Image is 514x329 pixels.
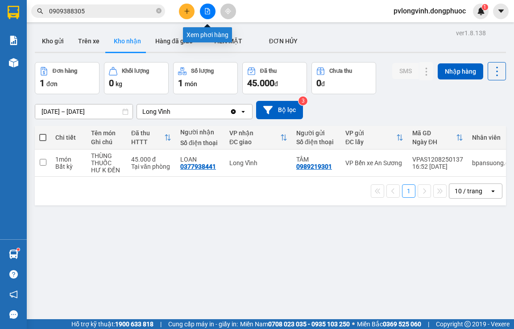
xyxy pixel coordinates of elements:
span: Cung cấp máy in - giấy in: [168,319,238,329]
div: Người nhận [180,129,220,136]
div: Số điện thoại [296,138,336,146]
div: 1 món [55,156,82,163]
button: aim [220,4,236,19]
span: TIỀN MẶT [213,37,242,45]
input: Select a date range. [35,104,133,119]
span: copyright [464,321,471,327]
button: Khối lượng0kg [104,62,169,94]
span: 0 [316,78,321,88]
div: Người gửi [296,129,336,137]
button: file-add [200,4,216,19]
span: | [428,319,429,329]
button: 1 [402,184,415,198]
button: plus [179,4,195,19]
span: món [185,80,197,87]
button: Nhập hàng [438,63,483,79]
div: 0377938441 [180,163,216,170]
button: SMS [392,63,419,79]
strong: 1900 633 818 [115,321,153,328]
img: warehouse-icon [9,250,18,259]
div: 10 / trang [455,187,482,196]
sup: 3 [298,96,307,105]
input: Tìm tên, số ĐT hoặc mã đơn [49,6,154,16]
span: Miền Bắc [357,319,421,329]
button: Đơn hàng1đơn [35,62,99,94]
strong: 0369 525 060 [383,321,421,328]
div: Đã thu [260,68,277,74]
div: Ghi chú [91,138,122,146]
img: solution-icon [9,36,18,45]
span: Hỗ trợ kỹ thuật: [71,319,153,329]
button: Bộ lọc [256,101,303,119]
div: Tại văn phòng [131,163,171,170]
span: 1 [483,4,486,10]
div: Mã GD [412,129,456,137]
span: plus [184,8,190,14]
button: Trên xe [71,30,107,52]
div: Chưa thu [329,68,352,74]
div: 45.000 đ [131,156,171,163]
div: HTTT [131,138,164,146]
span: | [160,319,162,329]
svg: open [489,187,497,195]
button: Kho nhận [107,30,148,52]
div: Ngày ĐH [412,138,456,146]
div: 0989219301 [296,163,332,170]
span: notification [9,290,18,299]
div: HƯ K ĐỀN [91,167,122,174]
button: Số lượng1món [173,62,238,94]
div: Bất kỳ [55,163,82,170]
span: đơn [46,80,58,87]
span: close-circle [156,7,162,16]
div: ĐC lấy [345,138,396,146]
th: Toggle SortBy [225,126,292,150]
span: đ [274,80,278,87]
span: Miền Nam [240,319,350,329]
sup: 1 [482,4,488,10]
span: close-circle [156,8,162,13]
div: VPAS1208250137 [412,156,463,163]
div: 16:52 [DATE] [412,163,463,170]
span: 1 [178,78,183,88]
span: 1 [40,78,45,88]
sup: 1 [17,248,20,251]
span: file-add [204,8,211,14]
span: 0 [109,78,114,88]
th: Toggle SortBy [408,126,468,150]
button: caret-down [493,4,509,19]
div: Long Vĩnh [229,159,287,167]
input: Selected Long Vĩnh. [171,107,172,116]
span: kg [116,80,122,87]
svg: open [240,108,247,115]
button: Kho gửi [35,30,71,52]
button: Chưa thu0đ [311,62,376,94]
span: caret-down [497,7,505,15]
span: pvlongvinh.dongphuoc [386,5,473,17]
div: Chi tiết [55,134,82,141]
strong: 0708 023 035 - 0935 103 250 [268,321,350,328]
div: VP nhận [229,129,280,137]
div: Khối lượng [122,68,149,74]
th: Toggle SortBy [127,126,176,150]
span: 45.000 [247,78,274,88]
svg: Clear value [230,108,237,115]
img: icon-new-feature [477,7,485,15]
span: ⚪️ [352,322,355,326]
div: Long Vĩnh [142,107,170,116]
div: TÂM [296,156,336,163]
div: Đơn hàng [53,68,77,74]
div: LOAN [180,156,220,163]
button: Hàng đã giao [148,30,200,52]
div: ĐC giao [229,138,280,146]
span: question-circle [9,270,18,279]
div: THÙNG THUỐC [91,152,122,167]
span: message [9,310,18,319]
div: Số lượng [191,68,214,74]
div: ver 1.8.138 [456,28,486,38]
div: VP Bến xe An Sương [345,159,403,167]
div: Số điện thoại [180,139,220,146]
span: aim [225,8,231,14]
div: VP gửi [345,129,396,137]
div: Đã thu [131,129,164,137]
div: Tên món [91,129,122,137]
